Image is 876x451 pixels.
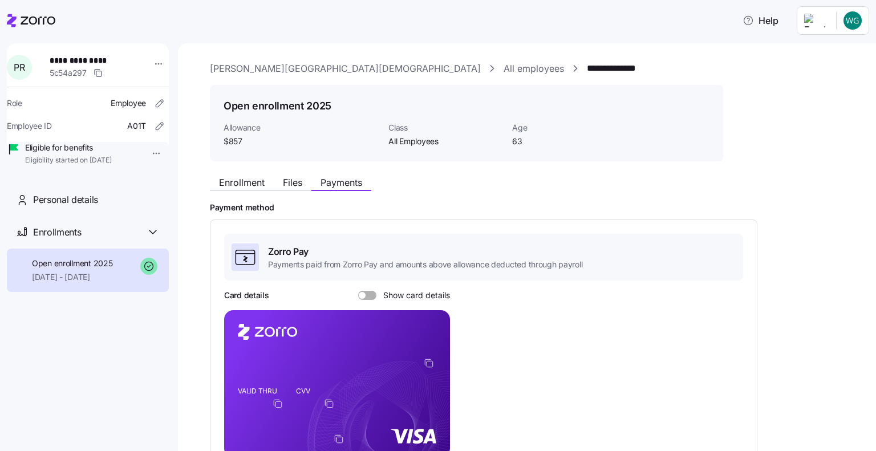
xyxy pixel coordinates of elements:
[219,178,265,187] span: Enrollment
[376,291,450,300] span: Show card details
[25,142,112,153] span: Eligible for benefits
[127,120,146,132] span: A01T
[224,290,269,301] h3: Card details
[268,245,582,259] span: Zorro Pay
[238,387,277,395] tspan: VALID THRU
[224,122,379,133] span: Allowance
[210,202,860,213] h2: Payment method
[111,97,146,109] span: Employee
[210,62,481,76] a: [PERSON_NAME][GEOGRAPHIC_DATA][DEMOGRAPHIC_DATA]
[296,387,310,395] tspan: CVV
[804,14,827,27] img: Employer logo
[224,99,331,113] h1: Open enrollment 2025
[321,178,362,187] span: Payments
[33,225,81,239] span: Enrollments
[283,178,302,187] span: Files
[743,14,778,27] span: Help
[424,358,434,368] button: copy-to-clipboard
[33,193,98,207] span: Personal details
[843,11,862,30] img: b49336da733f04a4d62a20262256f25f
[7,97,22,109] span: Role
[334,434,344,444] button: copy-to-clipboard
[733,9,788,32] button: Help
[7,120,52,132] span: Employee ID
[504,62,564,76] a: All employees
[32,258,112,269] span: Open enrollment 2025
[388,136,503,147] span: All Employees
[50,67,87,79] span: 5c54a297
[268,259,582,270] span: Payments paid from Zorro Pay and amounts above allowance deducted through payroll
[273,399,283,409] button: copy-to-clipboard
[388,122,503,133] span: Class
[512,136,627,147] span: 63
[224,136,379,147] span: $857
[32,271,112,283] span: [DATE] - [DATE]
[14,63,25,72] span: P R
[25,156,112,165] span: Eligibility started on [DATE]
[324,399,334,409] button: copy-to-clipboard
[512,122,627,133] span: Age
